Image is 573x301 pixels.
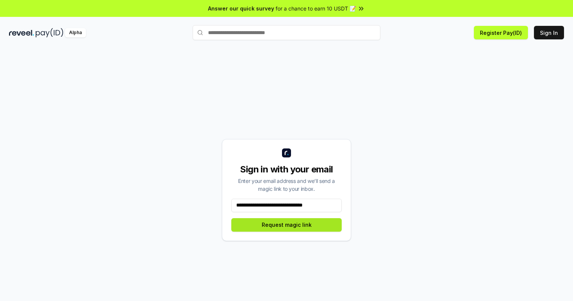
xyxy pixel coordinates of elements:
span: Answer our quick survey [208,4,274,12]
img: logo_small [282,148,291,157]
button: Register Pay(ID) [474,26,528,39]
span: for a chance to earn 10 USDT 📝 [276,4,356,12]
div: Enter your email address and we’ll send a magic link to your inbox. [231,177,342,193]
img: pay_id [36,28,63,37]
div: Alpha [65,28,86,37]
div: Sign in with your email [231,163,342,175]
button: Request magic link [231,218,342,232]
img: reveel_dark [9,28,34,37]
button: Sign In [534,26,564,39]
